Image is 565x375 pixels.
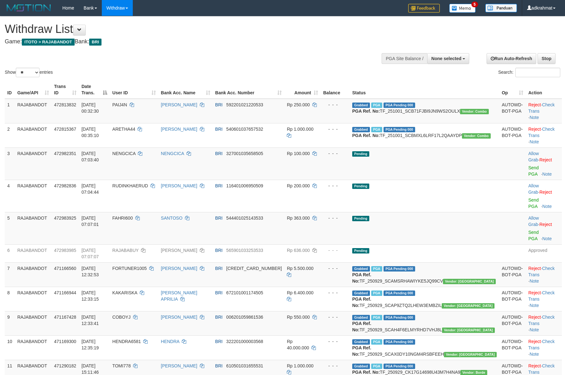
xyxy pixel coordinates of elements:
span: Vendor URL: https://secure10.1velocity.biz [444,352,497,357]
span: Rp 100.000 [287,151,310,156]
div: - - - [323,290,347,296]
label: Search: [498,68,560,77]
span: [DATE] 07:04:44 [82,183,99,195]
td: AUTOWD-BOT-PGA [499,262,526,287]
span: 472982351 [54,151,76,156]
td: 5 [5,212,15,244]
span: [DATE] 12:35:19 [82,339,99,350]
a: Check Trans [528,339,555,350]
span: BRI [215,315,223,320]
a: HENDRA [161,339,179,344]
td: 4 [5,180,15,212]
span: BRI [215,363,223,368]
td: 10 [5,335,15,360]
a: Reject [539,190,552,195]
span: 471167428 [54,315,76,320]
th: Action [526,81,562,99]
span: Vendor URL: https://secure10.1velocity.biz [443,279,496,284]
span: PGA Pending [384,291,415,296]
span: ITOTO > RAJABANDOT [22,39,75,46]
span: BRI [89,39,101,46]
div: - - - [323,247,347,253]
div: - - - [323,338,347,345]
span: Grabbed [352,339,370,345]
td: 2 [5,123,15,147]
span: [DATE] 15:11:46 [82,363,99,375]
span: Copy 006201059861536 to clipboard [226,315,263,320]
a: Allow Grab [528,151,539,162]
div: - - - [323,215,347,221]
th: ID [5,81,15,99]
td: TF_250929_SCAP9ZTQ2LHEW3EMBZIL [350,287,499,311]
td: Approved [526,244,562,262]
span: BRI [215,102,223,107]
span: Rp 200.000 [287,183,310,188]
td: RAJABANDOT [15,262,52,287]
div: - - - [323,314,347,320]
td: · · [526,99,562,123]
td: 6 [5,244,15,262]
span: · [528,183,539,195]
a: Check Trans [528,266,555,277]
a: [PERSON_NAME] APRILIA [161,290,197,302]
select: Showentries [16,68,40,77]
td: AUTOWD-BOT-PGA [499,99,526,123]
th: Balance [321,81,350,99]
span: PGA Pending [384,266,415,272]
span: RUDINKHAERUD [112,183,148,188]
span: Copy 544401025143533 to clipboard [226,216,263,221]
button: None selected [427,53,469,64]
input: Search: [515,68,560,77]
a: Reject [528,127,541,132]
span: [DATE] 00:32:30 [82,102,99,114]
span: Copy 672101001174505 to clipboard [226,290,263,295]
a: Note [530,303,539,308]
td: · [526,212,562,244]
span: Vendor URL: https://secure11.1velocity.biz [462,133,491,139]
span: 471290182 [54,363,76,368]
span: Marked by adkaldo [371,291,382,296]
td: RAJABANDOT [15,180,52,212]
td: TF_250929_SCAX0DY10NGM4RSBFEEH [350,335,499,360]
span: Pending [352,151,369,157]
td: · · [526,123,562,147]
img: Button%20Memo.svg [449,4,476,13]
a: Note [530,115,539,120]
a: Check Trans [528,127,555,138]
span: 471166560 [54,266,76,271]
div: - - - [323,150,347,157]
span: Copy 610501031655531 to clipboard [226,363,263,368]
span: Rp 1.000.000 [287,127,313,132]
span: [DATE] 12:32:53 [82,266,99,277]
span: ARETHA44 [112,127,135,132]
a: Allow Grab [528,183,539,195]
a: [PERSON_NAME] [161,363,197,368]
span: PGA Pending [384,364,415,369]
td: · · [526,311,562,335]
span: 472813832 [54,102,76,107]
a: Note [530,327,539,332]
span: 472983985 [54,248,76,253]
a: Check Trans [528,290,555,302]
span: 471166944 [54,290,76,295]
td: RAJABANDOT [15,99,52,123]
span: 471169300 [54,339,76,344]
span: BRI [215,290,223,295]
span: FORTUNER1005 [112,266,147,271]
span: FAHRI600 [112,216,133,221]
span: 472983925 [54,216,76,221]
b: PGA Ref. No: [352,297,371,308]
div: - - - [323,102,347,108]
span: Copy 327001035658505 to clipboard [226,151,263,156]
td: RAJABANDOT [15,311,52,335]
a: Run Auto-Refresh [487,53,536,64]
td: TF_251001_SCB71FJBI9JN9WS2OULX [350,99,499,123]
td: 3 [5,147,15,180]
td: · · [526,335,562,360]
a: Check Trans [528,315,555,326]
span: NENGCICA [112,151,135,156]
span: PGA Pending [384,315,415,320]
span: HENDRA6581 [112,339,141,344]
a: [PERSON_NAME] [161,315,197,320]
td: RAJABANDOT [15,335,52,360]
